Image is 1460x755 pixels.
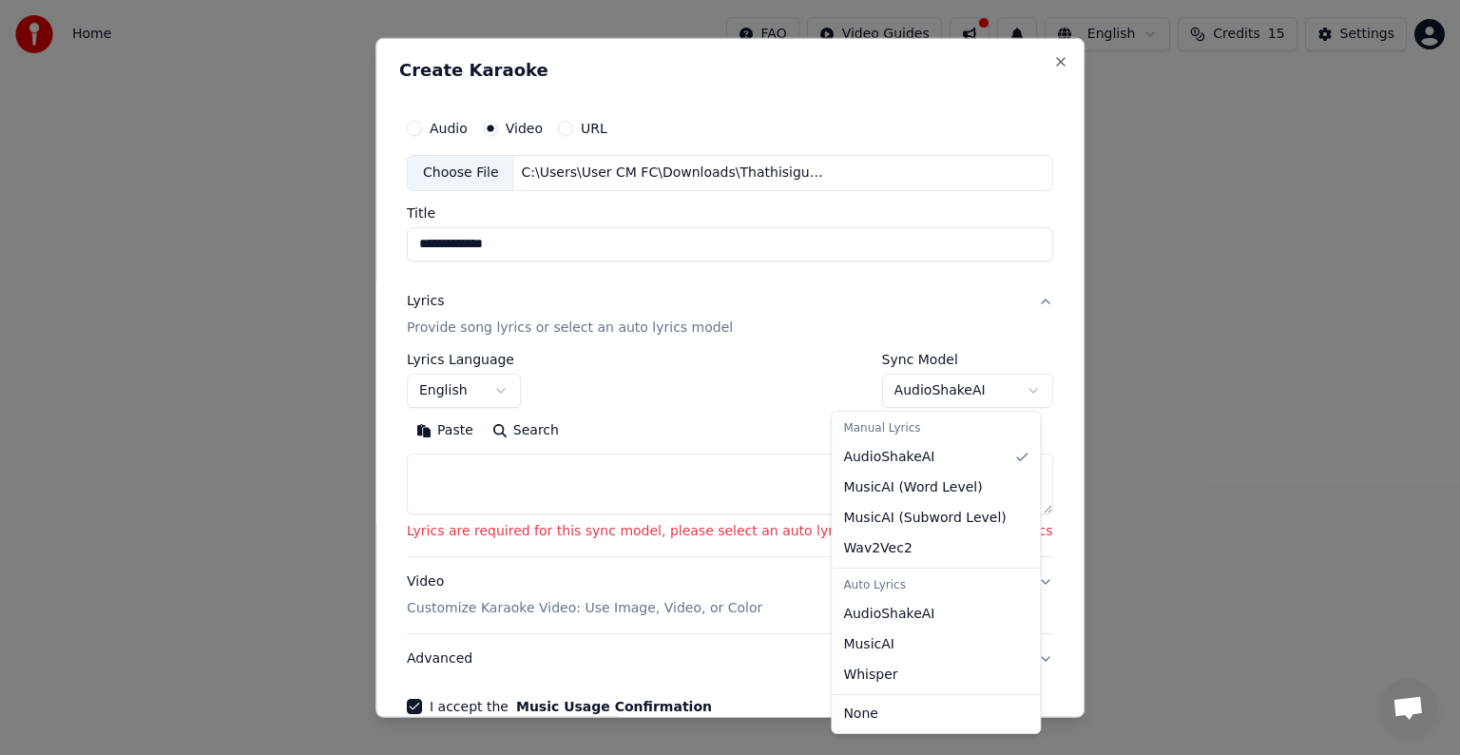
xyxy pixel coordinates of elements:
div: Auto Lyrics [836,572,1036,599]
span: AudioShakeAI [843,605,934,624]
div: Manual Lyrics [836,416,1036,442]
span: None [843,705,878,724]
span: Wav2Vec2 [843,539,912,558]
span: MusicAI [843,635,894,654]
span: MusicAI ( Word Level ) [843,478,982,497]
span: Whisper [843,666,897,685]
span: AudioShakeAI [843,448,934,467]
span: MusicAI ( Subword Level ) [843,509,1006,528]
